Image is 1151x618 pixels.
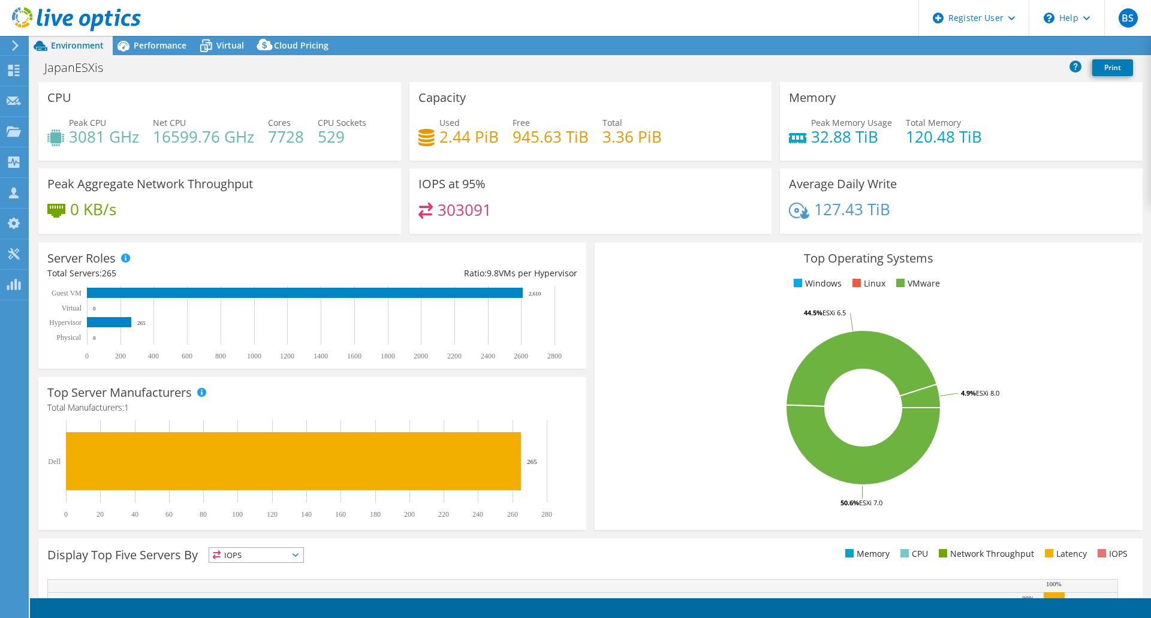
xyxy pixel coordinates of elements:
[97,510,104,518] text: 20
[47,401,577,414] h4: Total Manufacturers:
[906,117,961,128] span: Total Memory
[1092,59,1133,76] a: Print
[148,352,159,360] text: 400
[232,510,243,518] text: 100
[418,177,486,191] h3: IOPS at 95%
[134,40,186,51] span: Performance
[347,352,361,360] text: 1600
[280,352,294,360] text: 1200
[514,352,528,360] text: 2600
[47,386,192,399] h3: Top Server Manufacturers
[804,308,822,317] tspan: 44.5%
[93,335,96,341] text: 0
[814,203,890,216] h4: 127.43 TiB
[268,130,304,143] h4: 7728
[1042,547,1087,560] li: Latency
[604,252,1134,265] h3: Top Operating Systems
[47,252,116,265] h3: Server Roles
[267,510,278,518] text: 120
[976,388,999,397] tspan: ESXi 8.0
[247,352,261,360] text: 1000
[1119,8,1138,28] span: BS
[137,320,146,326] text: 265
[51,40,104,51] span: Environment
[62,304,82,312] text: Virtual
[602,130,662,143] h4: 3.36 PiB
[85,352,89,360] text: 0
[268,117,291,128] span: Cores
[529,291,541,297] text: 2,610
[1095,547,1128,560] li: IOPS
[414,352,428,360] text: 2000
[439,130,499,143] h4: 2.44 PiB
[49,318,82,327] text: Hypervisor
[335,510,346,518] text: 160
[93,306,96,312] text: 0
[513,130,589,143] h4: 945.63 TiB
[102,267,116,279] span: 265
[897,547,928,560] li: CPU
[1044,13,1054,23] svg: \n
[215,352,226,360] text: 800
[69,117,106,128] span: Peak CPU
[318,117,366,128] span: CPU Sockets
[487,267,499,279] span: 9.8
[314,352,328,360] text: 1400
[811,130,892,143] h4: 32.88 TiB
[1046,580,1062,587] text: 100%
[936,547,1034,560] li: Network Throughput
[849,277,885,290] li: Linux
[153,130,254,143] h4: 16599.76 GHz
[789,91,836,104] h3: Memory
[318,130,366,143] h4: 529
[541,510,552,518] text: 280
[447,352,462,360] text: 2200
[182,352,192,360] text: 600
[115,352,126,360] text: 200
[124,402,129,413] span: 1
[906,130,982,143] h4: 120.48 TiB
[438,510,449,518] text: 220
[70,203,116,216] h4: 0 KB/s
[52,289,82,297] text: Guest VM
[370,510,381,518] text: 180
[791,277,842,290] li: Windows
[56,333,81,342] text: Physical
[840,498,859,507] tspan: 50.6%
[602,117,622,128] span: Total
[811,117,892,128] span: Peak Memory Usage
[513,117,530,128] span: Free
[961,388,976,397] tspan: 4.9%
[527,458,537,465] text: 265
[859,498,882,507] tspan: ESXi 7.0
[842,547,890,560] li: Memory
[47,91,71,104] h3: CPU
[69,130,139,143] h4: 3081 GHz
[507,510,518,518] text: 260
[47,267,312,280] div: Total Servers:
[209,548,303,562] span: IOPS
[438,203,492,216] h4: 303091
[439,117,460,128] span: Used
[216,40,244,51] span: Virtual
[274,40,329,51] span: Cloud Pricing
[165,510,173,518] text: 60
[547,352,562,360] text: 2800
[312,267,577,280] div: Ratio: VMs per Hypervisor
[47,177,253,191] h3: Peak Aggregate Network Throughput
[381,352,395,360] text: 1800
[131,510,138,518] text: 40
[481,352,495,360] text: 2400
[404,510,415,518] text: 200
[472,510,483,518] text: 240
[48,457,61,466] text: Dell
[893,277,940,290] li: VMware
[789,177,897,191] h3: Average Daily Write
[418,91,466,104] h3: Capacity
[301,510,312,518] text: 140
[39,61,122,74] h1: JapanESXis
[64,510,68,518] text: 0
[1022,595,1034,602] text: 88%
[200,510,207,518] text: 80
[822,308,846,317] tspan: ESXi 6.5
